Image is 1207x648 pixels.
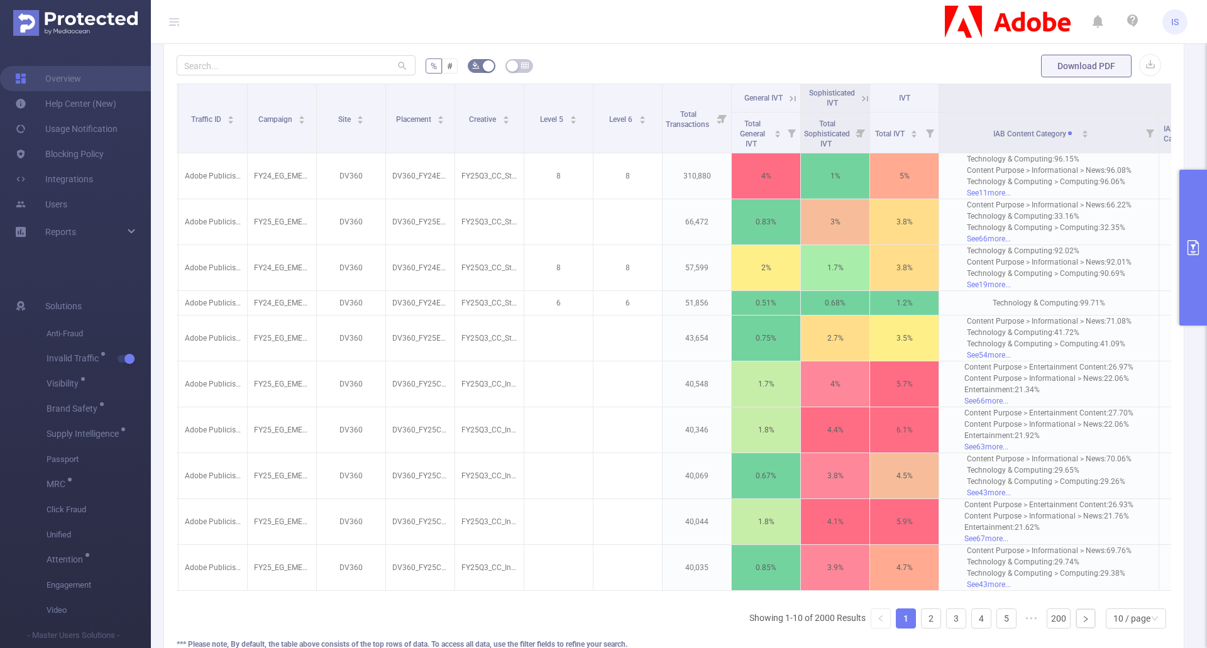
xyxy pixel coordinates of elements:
[967,453,1132,464] div: Content Purpose > Informational > News : 70.06%
[967,338,1132,349] div: Technology & Computing > Computing : 41.09%
[1081,128,1089,136] div: Sort
[386,210,455,234] p: DV360_FY25EDU_BEH_CompetitiveConquesting_TR_DSK_BAN_300x250_NA_NA_ROI_NA [9324033]
[1047,608,1071,629] li: 200
[964,430,1133,441] div: Entertainment : 21.92%
[386,256,455,280] p: DV360_FY24EDU_PSP_AudEx_RO_DSK_BAN_160x600 [7939732]
[749,608,866,629] li: Showing 1-10 of 2000 Results
[298,114,306,121] div: Sort
[774,128,781,136] div: Sort
[967,487,1132,498] div: See 43 more...
[593,256,662,280] p: 8
[783,113,800,153] i: Filter menu
[967,153,1132,165] div: Technology & Computing : 96.15%
[248,510,316,534] p: FY25_EG_EMEA_Creative_CCM_Acquisition_Buy_4200323233_P36036_Tier2 [271278]
[964,384,1133,395] div: Entertainment : 21.34%
[386,556,455,579] p: DV360_FY25CC_BEH_Ai-InMarket_TR_DSK_BAN_300x250_NA_NA_ROI_NA [9346958]
[1141,113,1159,153] i: Filter menu
[870,556,939,579] p: 4.7%
[801,464,869,488] p: 3.8%
[921,113,939,153] i: Filter menu
[801,510,869,534] p: 4.1%
[870,291,939,315] p: 1.2%
[47,321,151,346] span: Anti-Fraud
[177,55,416,75] input: Search...
[911,133,918,136] i: icon: caret-down
[179,418,247,442] p: Adobe Publicis Emea Tier 2 [34288]
[317,326,385,350] p: DV360
[896,609,915,628] a: 1
[45,227,76,237] span: Reports
[967,176,1132,187] div: Technology & Computing > Computing : 96.06%
[47,598,151,623] span: Video
[732,464,800,488] p: 0.67%
[663,210,731,234] p: 66,472
[801,326,869,350] p: 2.7%
[455,164,524,188] p: FY25Q3_CC_Student_CCPro_RO_RO_DiscountedPricing_ST_300x250_NA_NA.jpg [5525484]
[47,354,103,363] span: Invalid Traffic
[852,113,869,153] i: Filter menu
[967,476,1132,487] div: Technology & Computing > Computing : 29.26%
[299,114,306,118] i: icon: caret-up
[386,464,455,488] p: DV360_FY25CC_BEH_Ai-InMarket_TR_DSK_BAN_300x250_NA_NA_ROI_NA [9346958]
[338,115,353,124] span: Site
[15,116,118,141] a: Usage Notification
[921,608,941,629] li: 2
[774,128,781,132] i: icon: caret-up
[870,256,939,280] p: 3.8%
[472,62,480,69] i: icon: bg-colors
[1022,608,1042,629] li: Next 5 Pages
[570,114,577,121] div: Sort
[47,404,102,413] span: Brand Safety
[967,165,1132,176] div: Content Purpose > Informational > News : 96.08%
[1113,609,1150,628] div: 10 / page
[663,256,731,280] p: 57,599
[801,291,869,315] p: 0.68%
[910,128,918,136] div: Sort
[447,61,453,71] span: #
[964,533,1133,544] div: See 67 more...
[1171,9,1179,35] span: IS
[964,419,1133,430] div: Content Purpose > Informational > News : 22.06%
[964,407,1133,419] div: Content Purpose > Entertainment Content : 27.70%
[1082,615,1089,623] i: icon: right
[248,372,316,396] p: FY25_EG_EMEA_Creative_CCM_Acquisition_Buy_4200323233_P36036_Tier2 [271278]
[15,91,116,116] a: Help Center (New)
[455,372,524,396] p: FY25Q3_CC_Individual_Illustrator_IT_IT_AdobeMaxApr2025-TextToPattern_ST_728x90_TextToPattern_Rele...
[967,545,1132,556] div: Content Purpose > Informational > News : 69.76%
[386,510,455,534] p: DV360_FY25CC_BEH_Ai-InMarket_IT_DSK_BAN_728x90_NA_NA_ROI_NA [9331316]
[947,609,966,628] a: 3
[732,256,800,280] p: 2%
[732,291,800,315] p: 0.51%
[455,326,524,350] p: FY25Q3_CC_Student_CCPro_TR_TR_DiscountedPricing_ST_300x600_NA_NA.jpg [5525509]
[356,114,364,121] div: Sort
[179,326,247,350] p: Adobe Publicis Emea Tier 3 [34289]
[179,556,247,579] p: Adobe Publicis Emea Tier 3 [34289]
[964,510,1133,522] div: Content Purpose > Informational > News : 21.76%
[666,110,711,129] span: Total Transactions
[248,556,316,579] p: FY25_EG_EMEA_Creative_CCM_Acquisition_Buy_4200323233_P36036_Tier3 [271670]
[248,418,316,442] p: FY25_EG_EMEA_Creative_CCM_Acquisition_Buy_4200323233_P36036_Tier2 [271278]
[15,66,81,91] a: Overview
[870,510,939,534] p: 5.9%
[993,297,1105,309] div: Technology & Computing : 99.71%
[179,291,247,315] p: Adobe Publicis Emea Tier 1 [27133]
[455,291,524,315] p: FY25Q3_CC_Student_CCPro_FR_FR_DiscountedPricing_ST_728x90_NA_NA.jpg [5525598]
[47,379,83,388] span: Visibility
[870,418,939,442] p: 6.1%
[967,268,1132,279] div: Technology & Computing > Computing : 90.69%
[967,187,1132,199] div: See 11 more...
[870,326,939,350] p: 3.5%
[964,441,1133,453] div: See 63 more...
[47,522,151,547] span: Unified
[317,464,385,488] p: DV360
[663,510,731,534] p: 40,044
[317,418,385,442] p: DV360
[967,199,1132,211] div: Content Purpose > Informational > News : 66.22%
[45,294,82,319] span: Solutions
[357,114,364,118] i: icon: caret-up
[228,114,234,118] i: icon: caret-up
[47,573,151,598] span: Engagement
[732,556,800,579] p: 0.85%
[47,497,151,522] span: Click Fraud
[714,84,731,153] i: Filter menu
